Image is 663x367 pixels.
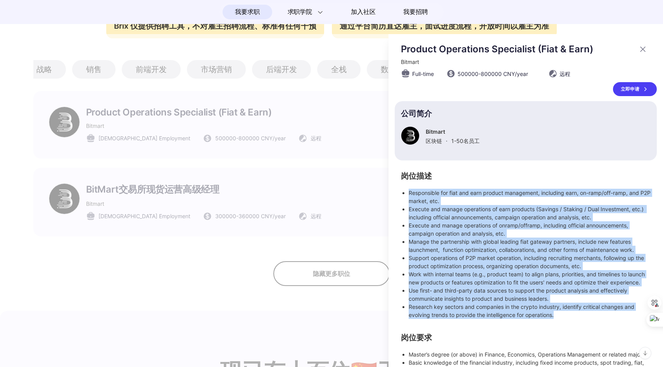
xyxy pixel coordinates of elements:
li: Execute and manage operations of onramp/offramp, including official announcements, campaign opera... [409,221,651,238]
p: Bitmart [426,128,480,135]
li: Research key sectors and companies in the crypto industry, identify critical changes and evolving... [409,303,651,319]
span: 500000 - 800000 CNY /year [458,70,528,78]
li: Manage the partnership with global leading fiat gateway partners, include new features launchment... [409,238,651,254]
li: Work with internal teams (e.g., product team) to align plans, priorities, and timelines to launch... [409,270,651,286]
div: 通过平台简历直达雇主，面试进度流程，开放时间以雇主为准 [332,14,557,38]
a: 立即申请 [613,82,657,96]
span: Full-time [412,70,434,78]
li: Master’s degree (or above) in Finance, Economics, Operations Management or related majors. [409,350,651,358]
h2: 岗位要求 [401,334,651,341]
h2: 岗位描述 [401,173,651,179]
span: 区块链 [426,138,442,144]
li: Responsible for fiat and earn product management, including earn, on-ramp/off-ramp, and P2P marke... [409,189,651,205]
span: Bitmart [401,59,419,65]
span: 远程 [559,70,570,78]
span: · [446,138,447,144]
li: Support operations of P2P market operation, including recruiting merchants, following up the prod... [409,254,651,270]
div: Brix 仅提供招聘工具，不对雇主招聘流程、标准有任何干预 [106,14,324,38]
span: 求职学院 [288,7,312,17]
li: Use first- and third-party data sources to support the product analysis and effectively communica... [409,286,651,303]
span: 1-50 名员工 [451,138,480,144]
p: Product Operations Specialist (Fiat & Earn) [401,43,634,55]
span: 我要招聘 [403,7,428,17]
p: 公司简介 [401,110,651,117]
span: 我要求职 [235,6,259,18]
span: 加入社区 [351,6,375,18]
li: Execute and manage operations of earn products (Savings / Staking / Dual Investment, etc.) includ... [409,205,651,221]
